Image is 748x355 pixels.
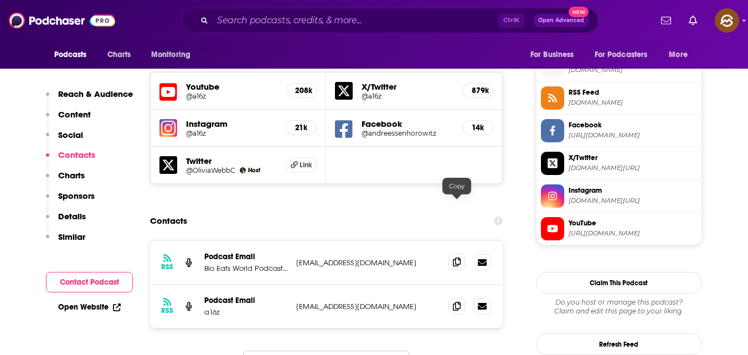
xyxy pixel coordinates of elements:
a: Link [286,158,317,172]
a: Show notifications dropdown [657,11,675,30]
p: Content [58,109,91,120]
button: open menu [143,44,205,65]
button: Open AdvancedNew [533,14,589,27]
img: iconImage [159,119,177,137]
h5: 879k [472,86,484,95]
h5: 21k [295,123,307,132]
p: [EMAIL_ADDRESS][DOMAIN_NAME] [296,302,440,311]
span: New [569,7,589,17]
button: Show profile menu [715,8,739,33]
span: https://www.youtube.com/@a16z [569,229,697,238]
h5: X/Twitter [362,81,453,92]
button: Contact Podcast [46,272,133,292]
span: For Podcasters [595,47,648,63]
img: User Profile [715,8,739,33]
span: Charts [107,47,131,63]
p: Podcast Email [204,252,287,261]
h5: Instagram [186,119,277,129]
span: Ctrl K [498,13,524,28]
p: Contacts [58,150,95,160]
button: Sponsors [46,191,95,211]
button: open menu [587,44,664,65]
p: [EMAIL_ADDRESS][DOMAIN_NAME] [296,258,440,267]
button: Contacts [46,150,95,170]
button: Content [46,109,91,130]
button: Claim This Podcast [536,272,702,294]
span: Logged in as hey85204 [715,8,739,33]
a: @a16z [186,129,277,137]
h5: Facebook [362,119,453,129]
span: instagram.com/a16z [569,197,697,205]
button: open menu [661,44,701,65]
span: https://www.facebook.com/andreessenhorowitz [569,131,697,140]
img: Podchaser - Follow, Share and Rate Podcasts [9,10,115,31]
span: For Business [530,47,574,63]
h5: Twitter [186,156,277,166]
span: Monitoring [151,47,190,63]
a: Facebook[URL][DOMAIN_NAME] [541,119,697,142]
div: Search podcasts, credits, & more... [182,8,599,33]
span: Host [248,167,260,174]
span: raisinghealth.simplecast.com [569,66,697,74]
a: @OliviaWebbC [186,166,235,174]
h3: RSS [161,263,173,271]
span: Instagram [569,186,697,195]
h5: 14k [472,123,484,132]
a: Charts [100,44,138,65]
h3: RSS [161,306,173,315]
span: YouTube [569,218,697,228]
a: Show notifications dropdown [684,11,701,30]
a: @andreessenhorowitz [362,129,453,137]
p: Details [58,211,86,222]
a: @a16z [362,92,453,100]
span: RSS Feed [569,88,697,97]
span: Podcasts [54,47,87,63]
p: Bio Eats World Podcast Email [204,264,287,273]
p: Podcast Email [204,296,287,305]
span: Do you host or manage this podcast? [536,298,702,307]
span: More [669,47,688,63]
button: Reach & Audience [46,89,133,109]
span: X/Twitter [569,153,697,163]
button: open menu [523,44,588,65]
a: RSS Feed[DOMAIN_NAME] [541,86,697,110]
p: Social [58,130,83,140]
button: Similar [46,231,85,252]
button: Social [46,130,83,150]
a: Instagram[DOMAIN_NAME][URL] [541,184,697,208]
span: feeds.simplecast.com [569,99,697,107]
h2: Contacts [150,210,187,231]
button: Refresh Feed [536,333,702,355]
button: Charts [46,170,85,191]
img: Olivia Webb [240,167,246,173]
div: Claim and edit this page to your liking. [536,298,702,316]
p: Sponsors [58,191,95,201]
button: Details [46,211,86,231]
p: a16z [204,307,287,317]
a: Open Website [58,302,121,312]
button: open menu [47,44,101,65]
div: Copy [442,178,471,194]
h5: 208k [295,86,307,95]
span: Open Advanced [538,18,584,23]
a: @a16z [186,92,277,100]
input: Search podcasts, credits, & more... [213,12,498,29]
p: Charts [58,170,85,181]
h5: Youtube [186,81,277,92]
span: twitter.com/a16z [569,164,697,172]
p: Reach & Audience [58,89,133,99]
a: X/Twitter[DOMAIN_NAME][URL] [541,152,697,175]
a: YouTube[URL][DOMAIN_NAME] [541,217,697,240]
span: Link [300,161,312,169]
span: Facebook [569,120,697,130]
p: Similar [58,231,85,242]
